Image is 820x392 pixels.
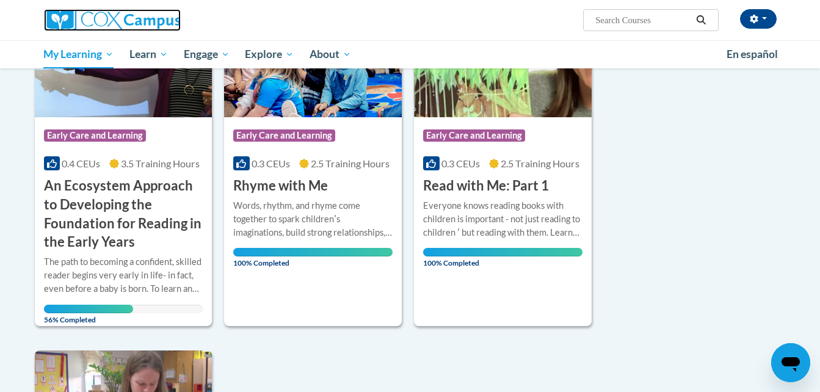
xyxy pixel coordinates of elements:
[441,158,480,169] span: 0.3 CEUs
[594,13,692,27] input: Search Courses
[44,9,181,31] img: Cox Campus
[44,129,146,142] span: Early Care and Learning
[233,199,393,239] div: Words, rhythm, and rhyme come together to spark childrenʹs imaginations, build strong relationshi...
[423,129,525,142] span: Early Care and Learning
[423,176,549,195] h3: Read with Me: Part 1
[36,40,122,68] a: My Learning
[233,248,393,256] div: Your progress
[44,255,203,296] div: The path to becoming a confident, skilled reader begins very early in life- in fact, even before ...
[122,40,176,68] a: Learn
[423,248,582,267] span: 100% Completed
[44,9,276,31] a: Cox Campus
[121,158,200,169] span: 3.5 Training Hours
[692,13,710,27] button: Search
[245,47,294,62] span: Explore
[26,40,795,68] div: Main menu
[184,47,230,62] span: Engage
[740,9,777,29] button: Account Settings
[311,158,390,169] span: 2.5 Training Hours
[423,248,582,256] div: Your progress
[44,176,203,252] h3: An Ecosystem Approach to Developing the Foundation for Reading in the Early Years
[233,248,393,267] span: 100% Completed
[43,47,114,62] span: My Learning
[62,158,100,169] span: 0.4 CEUs
[129,47,168,62] span: Learn
[501,158,579,169] span: 2.5 Training Hours
[310,47,351,62] span: About
[44,305,133,313] div: Your progress
[771,343,810,382] iframe: Button to launch messaging window
[233,129,335,142] span: Early Care and Learning
[233,176,328,195] h3: Rhyme with Me
[252,158,290,169] span: 0.3 CEUs
[237,40,302,68] a: Explore
[176,40,238,68] a: Engage
[727,48,778,60] span: En español
[719,42,786,67] a: En español
[423,199,582,239] div: Everyone knows reading books with children is important - not just reading to children ʹ but read...
[44,305,133,324] span: 56% Completed
[302,40,359,68] a: About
